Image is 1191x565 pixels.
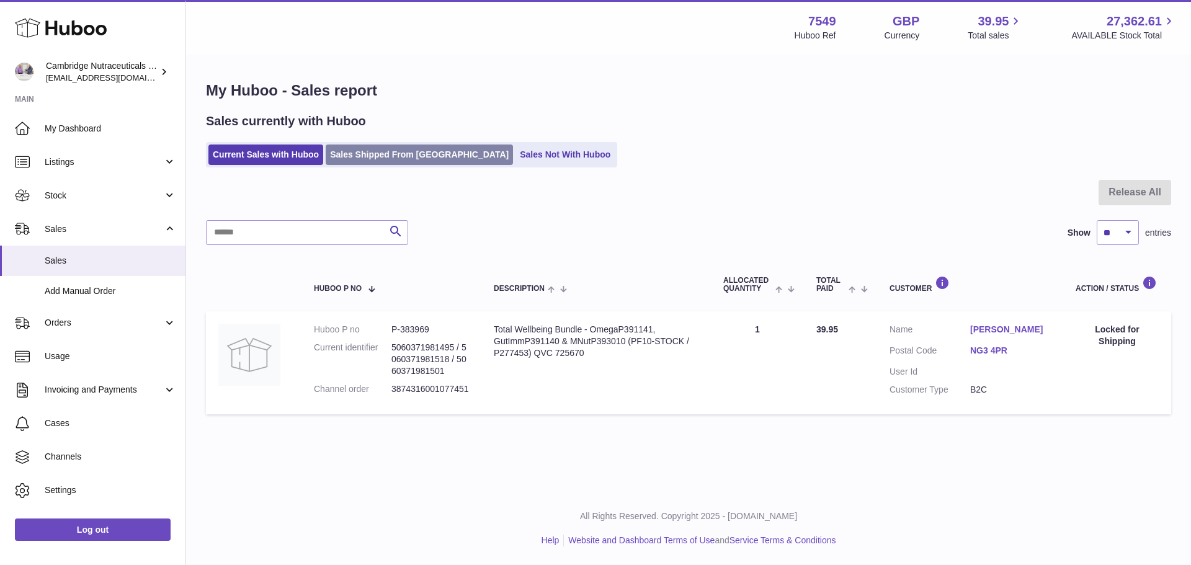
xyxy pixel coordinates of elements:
[46,60,158,84] div: Cambridge Nutraceuticals Ltd
[206,81,1171,100] h1: My Huboo - Sales report
[515,145,615,165] a: Sales Not With Huboo
[1145,227,1171,239] span: entries
[45,417,176,429] span: Cases
[890,276,1051,293] div: Customer
[45,123,176,135] span: My Dashboard
[542,535,560,545] a: Help
[893,13,919,30] strong: GBP
[45,190,163,202] span: Stock
[564,535,836,546] li: and
[45,156,163,168] span: Listings
[15,63,33,81] img: internalAdmin-7549@internal.huboo.com
[795,30,836,42] div: Huboo Ref
[45,484,176,496] span: Settings
[816,277,845,293] span: Total paid
[968,30,1023,42] span: Total sales
[314,342,391,377] dt: Current identifier
[391,342,469,377] dd: 5060371981495 / 5060371981518 / 5060371981501
[970,384,1051,396] dd: B2C
[711,311,804,414] td: 1
[729,535,836,545] a: Service Terms & Conditions
[326,145,513,165] a: Sales Shipped From [GEOGRAPHIC_DATA]
[890,366,970,378] dt: User Id
[45,223,163,235] span: Sales
[808,13,836,30] strong: 7549
[314,324,391,336] dt: Huboo P no
[970,345,1051,357] a: NG3 4PR
[1107,13,1162,30] span: 27,362.61
[494,324,698,359] div: Total Wellbeing Bundle - OmegaP391141, GutImmP391140 & MNutP393010 (PF10-STOCK / P277453) QVC 725670
[45,285,176,297] span: Add Manual Order
[46,73,182,82] span: [EMAIL_ADDRESS][DOMAIN_NAME]
[1071,30,1176,42] span: AVAILABLE Stock Total
[15,518,171,541] a: Log out
[885,30,920,42] div: Currency
[45,384,163,396] span: Invoicing and Payments
[206,113,366,130] h2: Sales currently with Huboo
[314,285,362,293] span: Huboo P no
[196,510,1181,522] p: All Rights Reserved. Copyright 2025 - [DOMAIN_NAME]
[890,345,970,360] dt: Postal Code
[45,255,176,267] span: Sales
[568,535,715,545] a: Website and Dashboard Terms of Use
[391,324,469,336] dd: P-383969
[218,324,280,386] img: no-photo.jpg
[208,145,323,165] a: Current Sales with Huboo
[970,324,1051,336] a: [PERSON_NAME]
[45,317,163,329] span: Orders
[1071,13,1176,42] a: 27,362.61 AVAILABLE Stock Total
[723,277,772,293] span: ALLOCATED Quantity
[1076,324,1159,347] div: Locked for Shipping
[890,384,970,396] dt: Customer Type
[1068,227,1091,239] label: Show
[314,383,391,395] dt: Channel order
[978,13,1009,30] span: 39.95
[45,451,176,463] span: Channels
[45,350,176,362] span: Usage
[494,285,545,293] span: Description
[816,324,838,334] span: 39.95
[391,383,469,395] dd: 3874316001077451
[1076,276,1159,293] div: Action / Status
[968,13,1023,42] a: 39.95 Total sales
[890,324,970,339] dt: Name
